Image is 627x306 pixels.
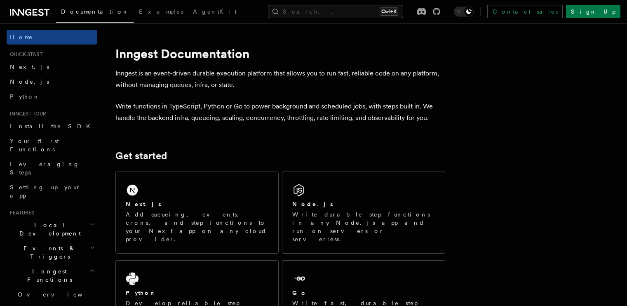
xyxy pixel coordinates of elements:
[193,8,237,15] span: AgentKit
[14,287,97,302] a: Overview
[292,289,307,297] h2: Go
[7,157,97,180] a: Leveraging Steps
[115,172,279,254] a: Next.jsAdd queueing, events, crons, and step functions to your Next app on any cloud provider.
[7,209,34,216] span: Features
[61,8,129,15] span: Documentation
[134,2,188,22] a: Examples
[115,101,445,124] p: Write functions in TypeScript, Python or Go to power background and scheduled jobs, with steps bu...
[126,200,161,208] h2: Next.js
[380,7,398,16] kbd: Ctrl+K
[10,64,49,70] span: Next.js
[7,111,46,117] span: Inngest tour
[7,59,97,74] a: Next.js
[115,46,445,61] h1: Inngest Documentation
[7,221,90,238] span: Local Development
[18,291,103,298] span: Overview
[10,138,59,153] span: Your first Functions
[292,210,435,243] p: Write durable step functions in any Node.js app and run on servers or serverless.
[10,123,95,129] span: Install the SDK
[268,5,403,18] button: Search...Ctrl+K
[7,244,90,261] span: Events & Triggers
[7,134,97,157] a: Your first Functions
[10,161,80,176] span: Leveraging Steps
[282,172,445,254] a: Node.jsWrite durable step functions in any Node.js app and run on servers or serverless.
[7,51,42,58] span: Quick start
[10,184,81,199] span: Setting up your app
[7,218,97,241] button: Local Development
[10,33,33,41] span: Home
[7,89,97,104] a: Python
[188,2,242,22] a: AgentKit
[115,68,445,91] p: Inngest is an event-driven durable execution platform that allows you to run fast, reliable code ...
[56,2,134,23] a: Documentation
[7,30,97,45] a: Home
[115,150,167,162] a: Get started
[7,119,97,134] a: Install the SDK
[7,267,89,284] span: Inngest Functions
[7,74,97,89] a: Node.js
[7,264,97,287] button: Inngest Functions
[126,289,156,297] h2: Python
[487,5,563,18] a: Contact sales
[7,180,97,203] a: Setting up your app
[7,241,97,264] button: Events & Triggers
[10,78,49,85] span: Node.js
[292,200,333,208] h2: Node.js
[454,7,474,16] button: Toggle dark mode
[126,210,268,243] p: Add queueing, events, crons, and step functions to your Next app on any cloud provider.
[139,8,183,15] span: Examples
[10,93,40,100] span: Python
[566,5,620,18] a: Sign Up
